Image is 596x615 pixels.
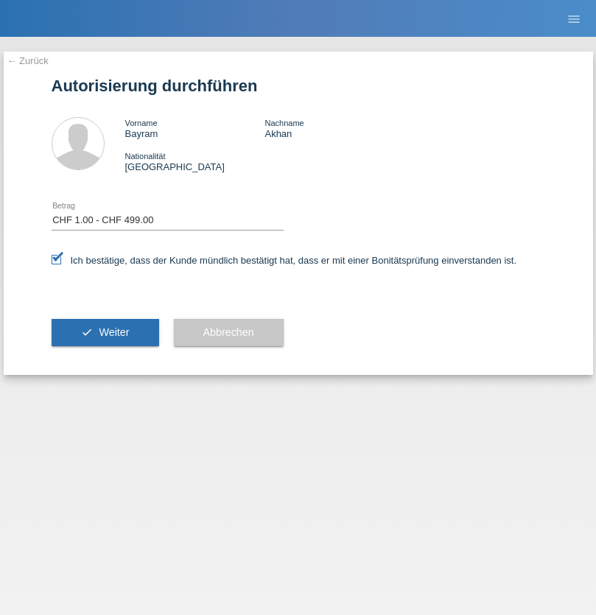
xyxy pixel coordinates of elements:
[99,326,129,338] span: Weiter
[52,77,545,95] h1: Autorisierung durchführen
[125,152,166,161] span: Nationalität
[125,119,158,127] span: Vorname
[264,119,304,127] span: Nachname
[7,55,49,66] a: ← Zurück
[125,117,265,139] div: Bayram
[174,319,284,347] button: Abbrechen
[52,319,159,347] button: check Weiter
[203,326,254,338] span: Abbrechen
[559,14,589,23] a: menu
[125,150,265,172] div: [GEOGRAPHIC_DATA]
[81,326,93,338] i: check
[264,117,404,139] div: Akhan
[567,12,581,27] i: menu
[52,255,517,266] label: Ich bestätige, dass der Kunde mündlich bestätigt hat, dass er mit einer Bonitätsprüfung einversta...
